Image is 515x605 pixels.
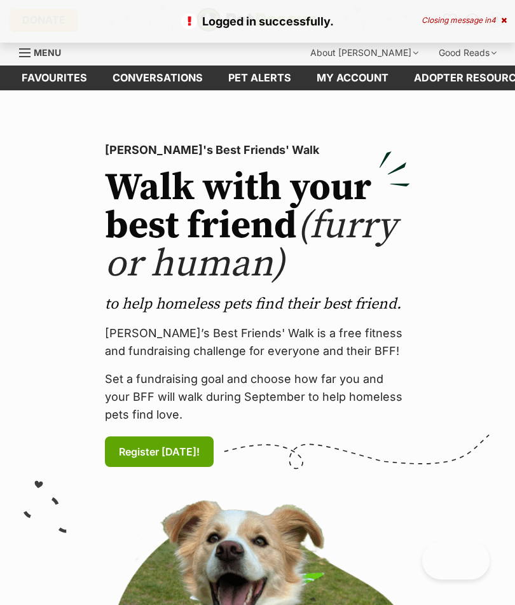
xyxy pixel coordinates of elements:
a: conversations [100,66,216,90]
p: to help homeless pets find their best friend. [105,294,410,314]
span: (furry or human) [105,202,397,288]
p: [PERSON_NAME]'s Best Friends' Walk [105,141,410,159]
a: My account [304,66,401,90]
a: Pet alerts [216,66,304,90]
span: Register [DATE]! [119,444,200,459]
iframe: Help Scout Beacon - Open [422,541,490,580]
a: Register [DATE]! [105,436,214,467]
a: Favourites [9,66,100,90]
span: Menu [34,47,61,58]
p: Set a fundraising goal and choose how far you and your BFF will walk during September to help hom... [105,370,410,424]
p: [PERSON_NAME]’s Best Friends' Walk is a free fitness and fundraising challenge for everyone and t... [105,324,410,360]
a: Menu [19,40,70,63]
div: About [PERSON_NAME] [301,40,427,66]
div: Good Reads [430,40,505,66]
h2: Walk with your best friend [105,169,410,284]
